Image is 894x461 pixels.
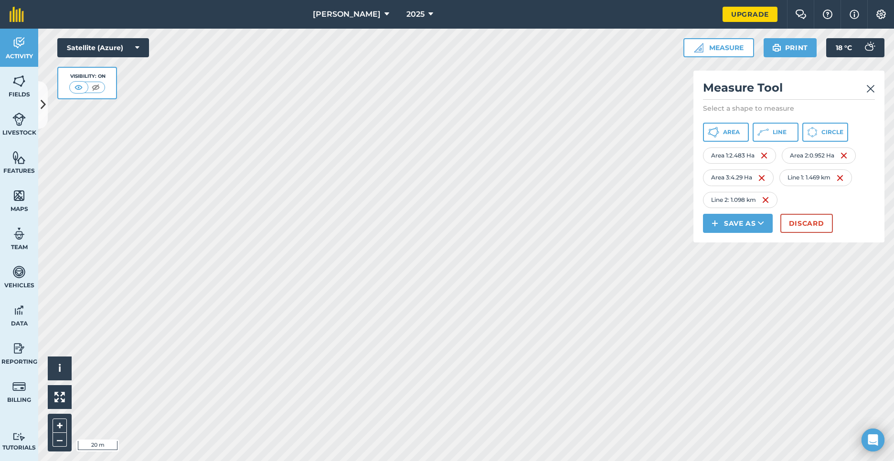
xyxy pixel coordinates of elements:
img: svg+xml;base64,PD94bWwgdmVyc2lvbj0iMS4wIiBlbmNvZGluZz0idXRmLTgiPz4KPCEtLSBHZW5lcmF0b3I6IEFkb2JlIE... [12,227,26,241]
img: svg+xml;base64,PHN2ZyB4bWxucz0iaHR0cDovL3d3dy53My5vcmcvMjAwMC9zdmciIHdpZHRoPSI1NiIgaGVpZ2h0PSI2MC... [12,189,26,203]
button: + [53,419,67,433]
div: Open Intercom Messenger [862,429,884,451]
img: svg+xml;base64,PHN2ZyB4bWxucz0iaHR0cDovL3d3dy53My5vcmcvMjAwMC9zdmciIHdpZHRoPSIxNyIgaGVpZ2h0PSIxNy... [850,9,859,20]
div: Area 3 : 4.29 Ha [703,169,774,186]
img: svg+xml;base64,PD94bWwgdmVyc2lvbj0iMS4wIiBlbmNvZGluZz0idXRmLTgiPz4KPCEtLSBHZW5lcmF0b3I6IEFkb2JlIE... [12,303,26,317]
img: Ruler icon [694,43,703,52]
img: svg+xml;base64,PHN2ZyB4bWxucz0iaHR0cDovL3d3dy53My5vcmcvMjAwMC9zdmciIHdpZHRoPSI1MCIgaGVpZ2h0PSI0MC... [90,83,102,92]
span: [PERSON_NAME] [313,9,381,20]
img: svg+xml;base64,PHN2ZyB4bWxucz0iaHR0cDovL3d3dy53My5vcmcvMjAwMC9zdmciIHdpZHRoPSIxOSIgaGVpZ2h0PSIyNC... [772,42,781,53]
button: Save as [703,214,773,233]
button: i [48,356,72,380]
span: 2025 [406,9,425,20]
span: 18 ° C [836,38,852,57]
img: fieldmargin Logo [10,7,24,22]
button: Measure [683,38,754,57]
img: svg+xml;base64,PD94bWwgdmVyc2lvbj0iMS4wIiBlbmNvZGluZz0idXRmLTgiPz4KPCEtLSBHZW5lcmF0b3I6IEFkb2JlIE... [12,112,26,126]
img: svg+xml;base64,PD94bWwgdmVyc2lvbj0iMS4wIiBlbmNvZGluZz0idXRmLTgiPz4KPCEtLSBHZW5lcmF0b3I6IEFkb2JlIE... [860,38,879,57]
img: A cog icon [875,10,887,19]
span: Circle [821,128,843,136]
img: svg+xml;base64,PHN2ZyB4bWxucz0iaHR0cDovL3d3dy53My5vcmcvMjAwMC9zdmciIHdpZHRoPSI1NiIgaGVpZ2h0PSI2MC... [12,74,26,88]
span: Line [773,128,787,136]
button: Circle [802,123,848,142]
img: svg+xml;base64,PHN2ZyB4bWxucz0iaHR0cDovL3d3dy53My5vcmcvMjAwMC9zdmciIHdpZHRoPSI1NiIgaGVpZ2h0PSI2MC... [12,150,26,165]
img: svg+xml;base64,PHN2ZyB4bWxucz0iaHR0cDovL3d3dy53My5vcmcvMjAwMC9zdmciIHdpZHRoPSIyMiIgaGVpZ2h0PSIzMC... [866,83,875,94]
img: svg+xml;base64,PHN2ZyB4bWxucz0iaHR0cDovL3d3dy53My5vcmcvMjAwMC9zdmciIHdpZHRoPSIxNiIgaGVpZ2h0PSIyNC... [840,150,848,161]
p: Select a shape to measure [703,104,875,113]
img: svg+xml;base64,PD94bWwgdmVyc2lvbj0iMS4wIiBlbmNvZGluZz0idXRmLTgiPz4KPCEtLSBHZW5lcmF0b3I6IEFkb2JlIE... [12,36,26,50]
div: Line 2 : 1.098 km [703,192,777,208]
button: Print [764,38,817,57]
img: svg+xml;base64,PD94bWwgdmVyc2lvbj0iMS4wIiBlbmNvZGluZz0idXRmLTgiPz4KPCEtLSBHZW5lcmF0b3I6IEFkb2JlIE... [12,341,26,356]
img: Four arrows, one pointing top left, one top right, one bottom right and the last bottom left [54,392,65,402]
button: Area [703,123,749,142]
img: A question mark icon [822,10,833,19]
button: Line [753,123,798,142]
img: svg+xml;base64,PHN2ZyB4bWxucz0iaHR0cDovL3d3dy53My5vcmcvMjAwMC9zdmciIHdpZHRoPSIxNiIgaGVpZ2h0PSIyNC... [762,194,769,206]
img: svg+xml;base64,PD94bWwgdmVyc2lvbj0iMS4wIiBlbmNvZGluZz0idXRmLTgiPz4KPCEtLSBHZW5lcmF0b3I6IEFkb2JlIE... [12,265,26,279]
div: Line 1 : 1.469 km [779,169,852,186]
span: Area [723,128,740,136]
span: i [58,362,61,374]
button: Satellite (Azure) [57,38,149,57]
img: svg+xml;base64,PD94bWwgdmVyc2lvbj0iMS4wIiBlbmNvZGluZz0idXRmLTgiPz4KPCEtLSBHZW5lcmF0b3I6IEFkb2JlIE... [12,432,26,441]
button: 18 °C [826,38,884,57]
img: svg+xml;base64,PHN2ZyB4bWxucz0iaHR0cDovL3d3dy53My5vcmcvMjAwMC9zdmciIHdpZHRoPSIxNiIgaGVpZ2h0PSIyNC... [758,172,766,184]
button: – [53,433,67,447]
div: Area 2 : 0.952 Ha [782,147,856,164]
img: Two speech bubbles overlapping with the left bubble in the forefront [795,10,807,19]
img: svg+xml;base64,PD94bWwgdmVyc2lvbj0iMS4wIiBlbmNvZGluZz0idXRmLTgiPz4KPCEtLSBHZW5lcmF0b3I6IEFkb2JlIE... [12,379,26,394]
a: Upgrade [723,7,777,22]
img: svg+xml;base64,PHN2ZyB4bWxucz0iaHR0cDovL3d3dy53My5vcmcvMjAwMC9zdmciIHdpZHRoPSIxNCIgaGVpZ2h0PSIyNC... [712,218,718,229]
div: Area 1 : 2.483 Ha [703,147,776,164]
img: svg+xml;base64,PHN2ZyB4bWxucz0iaHR0cDovL3d3dy53My5vcmcvMjAwMC9zdmciIHdpZHRoPSI1MCIgaGVpZ2h0PSI0MC... [73,83,85,92]
img: svg+xml;base64,PHN2ZyB4bWxucz0iaHR0cDovL3d3dy53My5vcmcvMjAwMC9zdmciIHdpZHRoPSIxNiIgaGVpZ2h0PSIyNC... [760,150,768,161]
button: Discard [780,214,833,233]
div: Visibility: On [69,73,106,80]
h2: Measure Tool [703,80,875,100]
img: svg+xml;base64,PHN2ZyB4bWxucz0iaHR0cDovL3d3dy53My5vcmcvMjAwMC9zdmciIHdpZHRoPSIxNiIgaGVpZ2h0PSIyNC... [836,172,844,184]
